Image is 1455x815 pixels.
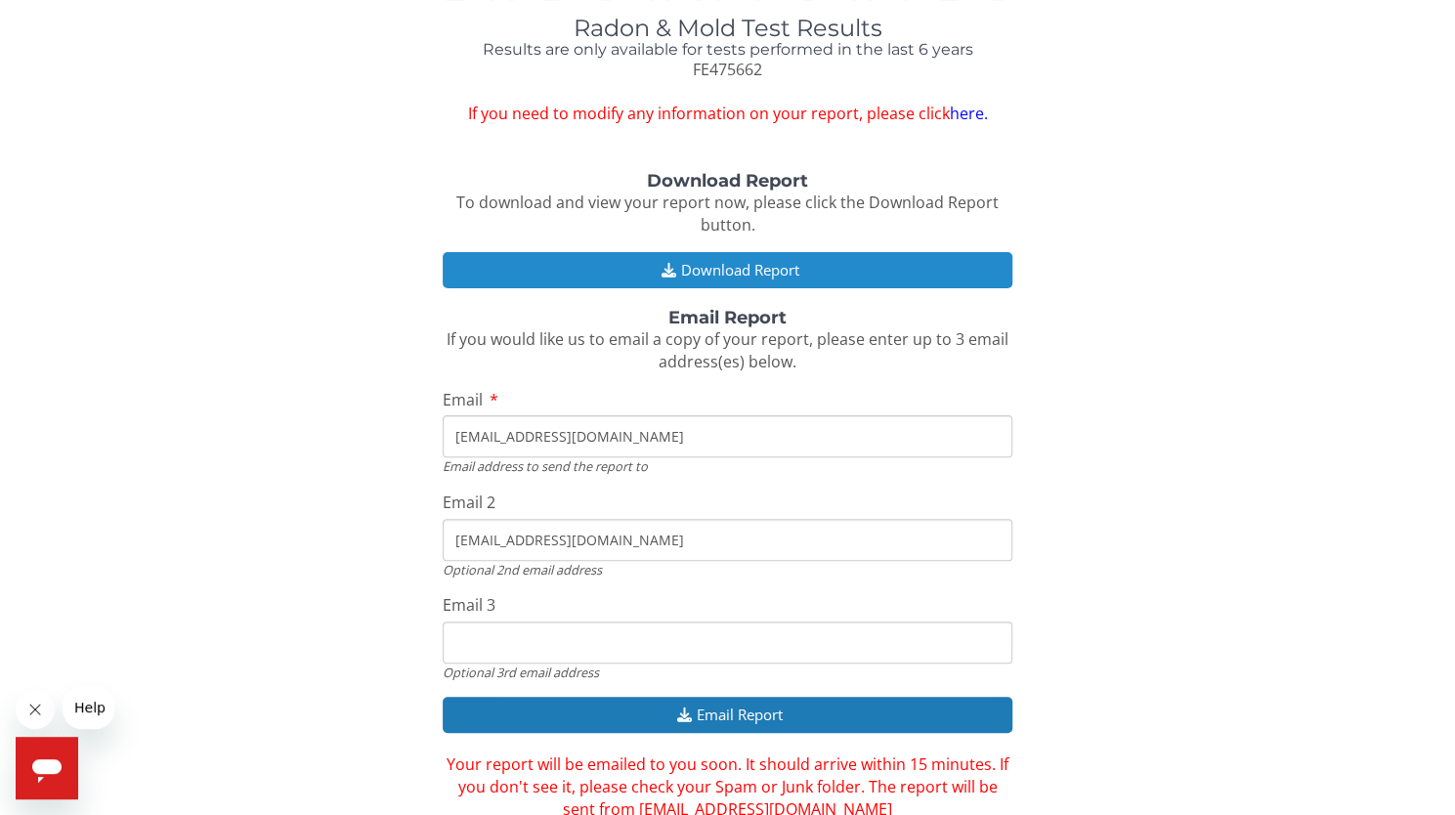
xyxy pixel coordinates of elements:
span: If you need to modify any information on your report, please click [443,103,1013,125]
span: To download and view your report now, please click the Download Report button. [456,192,999,236]
iframe: Message from company [63,686,114,729]
iframe: Button to launch messaging window [16,737,78,799]
span: Email 2 [443,492,495,513]
span: FE475662 [693,59,762,80]
div: Optional 3rd email address [443,664,1013,681]
div: Email address to send the report to [443,457,1013,475]
h1: Radon & Mold Test Results [443,16,1013,41]
a: here. [949,103,987,124]
h4: Results are only available for tests performed in the last 6 years [443,41,1013,59]
span: If you would like us to email a copy of your report, please enter up to 3 email address(es) below. [447,328,1008,372]
button: Email Report [443,697,1013,733]
iframe: Close message [16,690,55,729]
div: Optional 2nd email address [443,561,1013,579]
strong: Download Report [647,170,808,192]
span: Email [443,389,483,410]
strong: Email Report [668,307,787,328]
button: Download Report [443,252,1013,288]
span: Email 3 [443,594,495,616]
